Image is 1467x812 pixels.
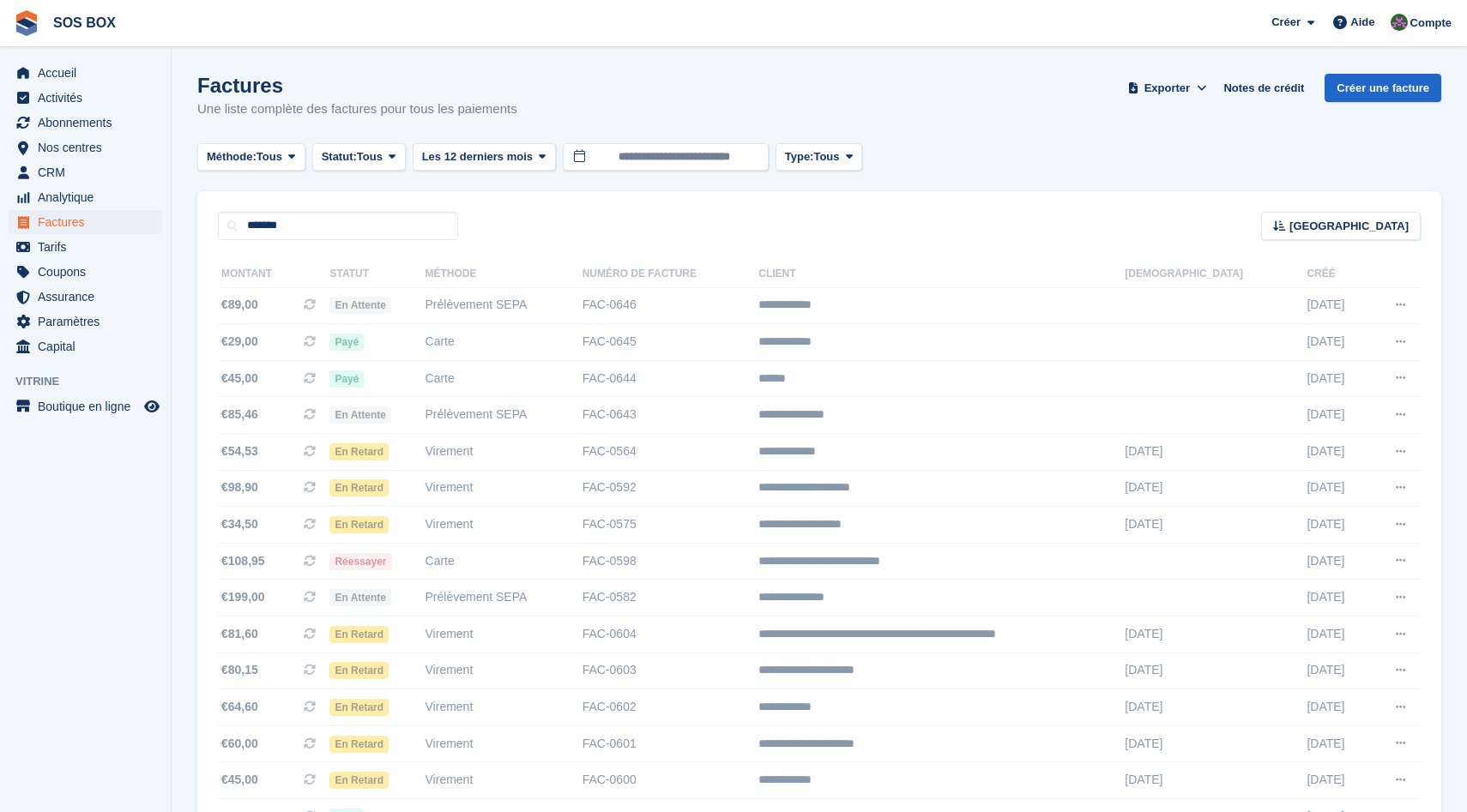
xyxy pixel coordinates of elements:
span: Exporter [1144,80,1190,97]
a: Notes de crédit [1216,74,1311,102]
a: menu [9,61,162,85]
img: stora-icon-8386f47178a22dfd0bd8f6a31ec36ba5ce8667c1dd55bd0f319d3a0aa187defe.svg [14,10,39,36]
span: Coupons [38,260,141,284]
span: Assurance [38,285,141,309]
a: menu [9,185,162,209]
span: Créer [1271,14,1301,31]
a: menu [9,111,162,135]
span: Boutique en ligne [38,394,141,418]
span: Factures [38,210,141,234]
span: Paramètres [38,310,141,334]
a: SOS BOX [46,9,123,37]
p: Une liste complète des factures pour tous les paiements [197,99,517,119]
span: Activités [38,86,141,110]
span: Aide [1350,14,1374,31]
span: Compte [1410,15,1452,32]
button: Exporter [1124,74,1210,102]
a: menu [9,235,162,259]
a: menu [9,260,162,284]
span: Tarifs [38,235,141,259]
a: menu [9,310,162,334]
a: menu [9,334,162,358]
a: menu [9,285,162,309]
a: menu [9,394,162,418]
span: CRM [38,160,141,184]
span: Analytique [38,185,141,209]
a: menu [9,86,162,110]
a: menu [9,160,162,184]
span: Abonnements [38,111,141,135]
a: Boutique d'aperçu [142,396,162,417]
span: Nos centres [38,135,141,159]
a: Créer une facture [1325,74,1441,102]
span: Accueil [38,61,141,85]
img: ALEXANDRE SOUBIRA [1391,14,1408,31]
span: Capital [38,334,141,358]
span: Vitrine [15,373,171,390]
a: menu [9,210,162,234]
a: menu [9,135,162,159]
h1: Factures [197,74,517,97]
